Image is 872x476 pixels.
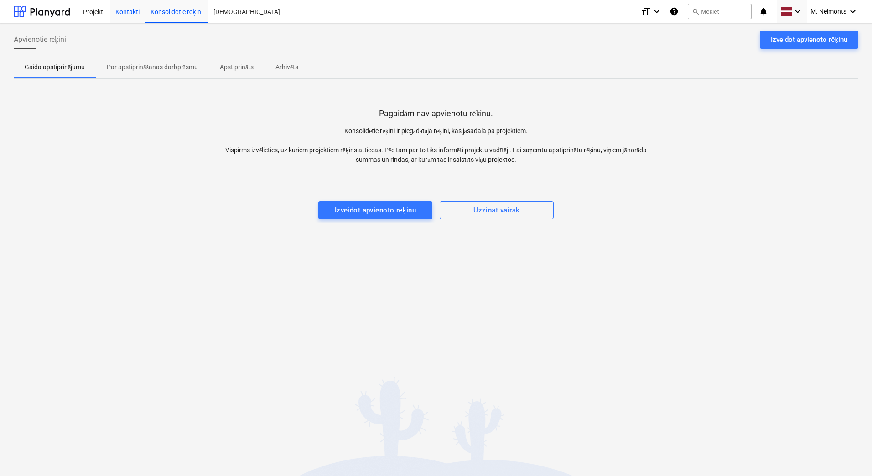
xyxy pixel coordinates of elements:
[688,4,752,19] button: Meklēt
[670,6,679,17] i: Zināšanu pamats
[275,62,298,72] p: Arhivēts
[14,34,66,45] span: Apvienotie rēķini
[759,6,768,17] i: notifications
[225,126,647,165] p: Konsolidētie rēķini ir piegādātāja rēķini, kas jāsadala pa projektiem. Vispirms izvēlieties, uz k...
[107,62,198,72] p: Par apstiprināšanas darbplūsmu
[25,62,85,72] p: Gaida apstiprinājumu
[335,204,416,216] div: Izveidot apvienoto rēķinu
[847,6,858,17] i: keyboard_arrow_down
[318,201,432,219] button: Izveidot apvienoto rēķinu
[771,34,847,46] div: Izveidot apvienoto rēķinu
[651,6,662,17] i: keyboard_arrow_down
[760,31,858,49] button: Izveidot apvienoto rēķinu
[692,8,699,15] span: search
[810,8,846,15] span: M. Neimonts
[640,6,651,17] i: format_size
[440,201,554,219] button: Uzzināt vairāk
[473,204,520,216] div: Uzzināt vairāk
[220,62,254,72] p: Apstiprināts
[379,108,493,119] p: Pagaidām nav apvienotu rēķinu.
[792,6,803,17] i: keyboard_arrow_down
[826,432,872,476] iframe: Chat Widget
